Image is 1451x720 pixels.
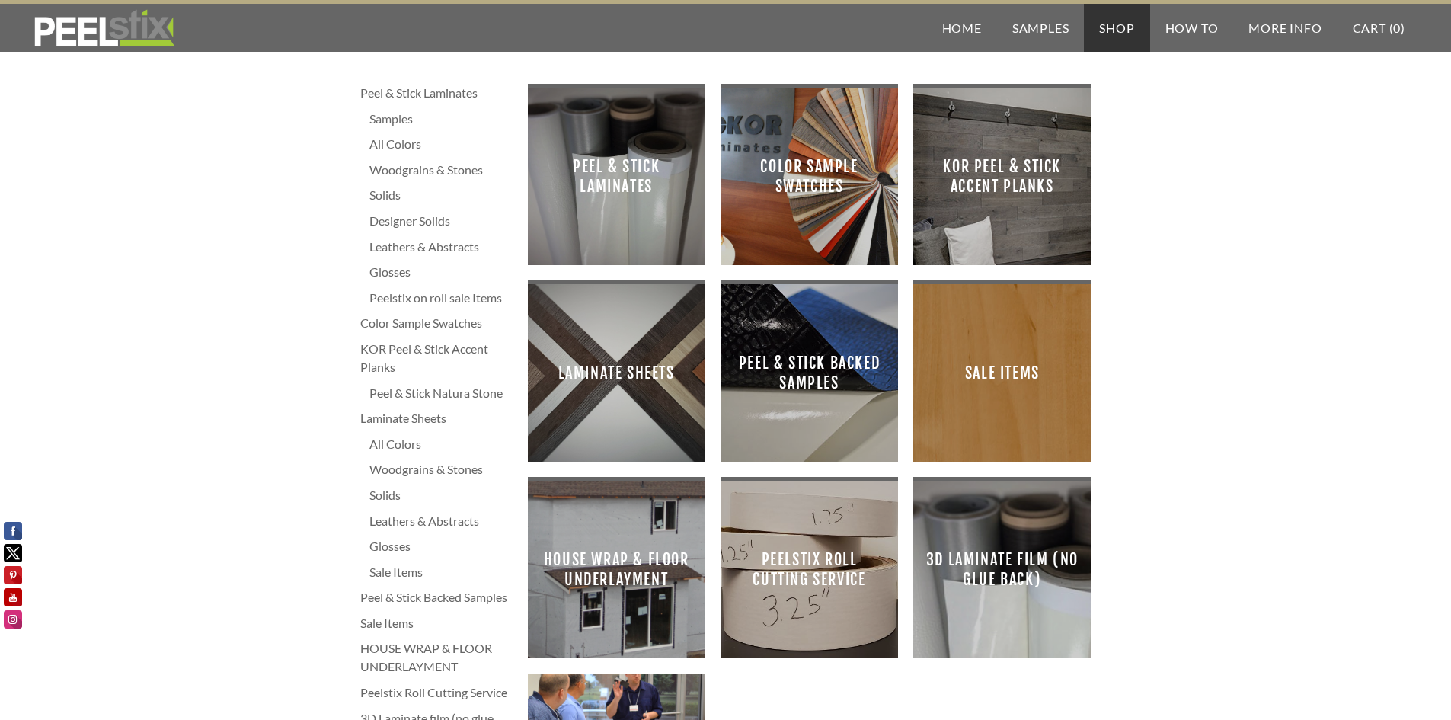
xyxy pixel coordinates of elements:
[369,563,513,581] a: Sale Items
[528,88,705,265] a: Peel & Stick Laminates
[360,614,513,632] a: Sale Items
[369,435,513,453] a: All Colors
[360,639,513,676] a: HOUSE WRAP & FLOOR UNDERLAYMENT
[369,186,513,204] a: Solids
[913,481,1091,658] a: 3D Laminate film (no glue back)
[721,284,898,462] a: Peel & Stick Backed Samples
[369,110,513,128] a: Samples
[369,512,513,530] a: Leathers & Abstracts
[360,340,513,376] a: KOR Peel & Stick Accent Planks
[1233,4,1337,52] a: More Info
[360,683,513,702] a: Peelstix Roll Cutting Service
[369,263,513,281] a: Glosses
[369,537,513,555] a: Glosses
[733,100,886,253] span: Color Sample Swatches
[360,409,513,427] a: Laminate Sheets
[913,284,1091,462] a: Sale Items
[369,212,513,230] a: Designer Solids
[1393,21,1401,35] span: 0
[997,4,1085,52] a: Samples
[369,460,513,478] a: Woodgrains & Stones
[360,588,513,606] a: Peel & Stick Backed Samples
[360,314,513,332] a: Color Sample Swatches
[927,4,997,52] a: Home
[528,284,705,462] a: Laminate Sheets
[369,486,513,504] a: Solids
[540,493,693,646] span: HOUSE WRAP & FLOOR UNDERLAYMENT
[369,135,513,153] a: All Colors
[733,493,886,646] span: Peelstix Roll Cutting Service
[360,84,513,102] a: Peel & Stick Laminates
[1338,4,1421,52] a: Cart (0)
[30,9,177,47] img: REFACE SUPPLIES
[540,100,693,253] span: Peel & Stick Laminates
[925,296,1079,450] span: Sale Items
[721,481,898,658] a: Peelstix Roll Cutting Service
[1084,4,1149,52] a: Shop
[369,384,513,402] a: Peel & Stick Natura Stone
[369,238,513,256] a: Leathers & Abstracts
[913,88,1091,265] a: KOR Peel & Stick Accent Planks
[925,493,1079,646] span: 3D Laminate film (no glue back)
[540,296,693,450] span: Laminate Sheets
[369,161,513,179] a: Woodgrains & Stones
[733,296,886,450] span: Peel & Stick Backed Samples
[1150,4,1234,52] a: How To
[721,88,898,265] a: Color Sample Swatches
[925,100,1079,253] span: KOR Peel & Stick Accent Planks
[369,289,513,307] a: Peelstix on roll sale Items
[528,481,705,658] a: HOUSE WRAP & FLOOR UNDERLAYMENT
